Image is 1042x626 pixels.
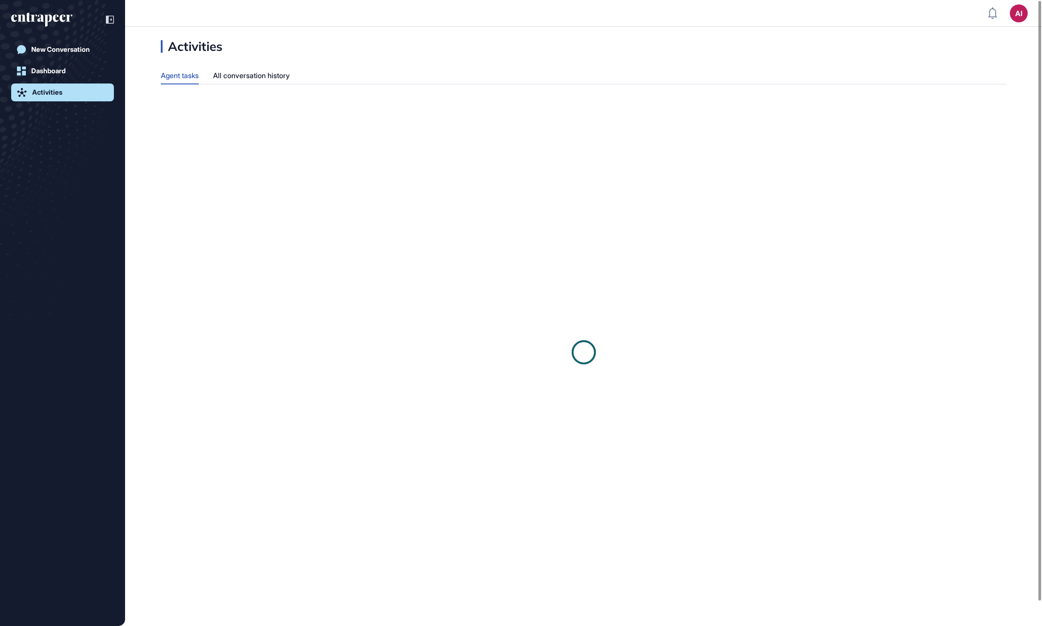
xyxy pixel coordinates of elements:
button: AI [1010,4,1028,22]
div: Activities [32,88,63,96]
div: Activities [161,40,222,53]
div: entrapeer-logo [11,13,72,27]
a: New Conversation [11,41,114,58]
div: Agent tasks [161,67,199,83]
div: Dashboard [31,67,66,75]
a: Dashboard [11,62,114,80]
div: New Conversation [31,46,90,54]
div: All conversation history [213,67,290,84]
a: Activities [11,83,114,101]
